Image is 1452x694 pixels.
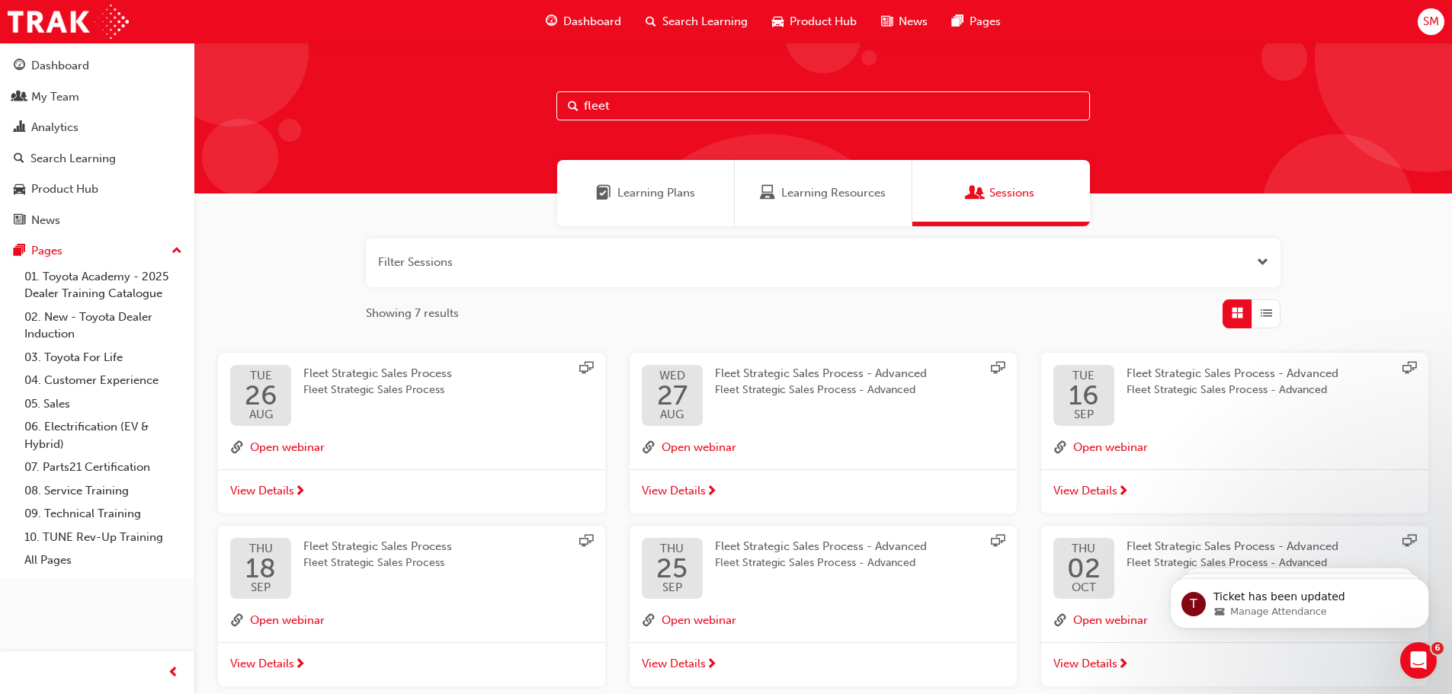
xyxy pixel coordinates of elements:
[1053,538,1416,599] a: THU02OCTFleet Strategic Sales Process - AdvancedFleet Strategic Sales Process - Advanced
[14,121,25,135] span: chart-icon
[1041,469,1428,513] a: View Details
[230,365,593,426] a: TUE26AUGFleet Strategic Sales ProcessFleet Strategic Sales Process
[642,611,655,631] span: link-icon
[31,212,60,229] div: News
[706,485,717,499] span: next-icon
[970,13,1001,30] span: Pages
[18,502,188,526] a: 09. Technical Training
[14,245,25,258] span: pages-icon
[218,469,605,513] a: View Details
[31,181,98,198] div: Product Hub
[18,548,188,572] a: All Pages
[1073,438,1148,458] button: Open webinar
[1067,582,1101,593] span: OCT
[1067,543,1101,555] span: THU
[657,382,688,409] span: 27
[168,664,179,683] span: prev-icon
[617,184,695,202] span: Learning Plans
[662,438,736,458] button: Open webinar
[662,13,748,30] span: Search Learning
[881,12,893,31] span: news-icon
[366,305,459,322] span: Showing 7 results
[989,184,1034,202] span: Sessions
[633,6,760,37] a: search-iconSearch Learning
[31,119,79,136] div: Analytics
[18,392,188,416] a: 05. Sales
[790,13,857,30] span: Product Hub
[556,91,1090,120] input: Search...
[869,6,940,37] a: news-iconNews
[899,13,928,30] span: News
[991,534,1005,551] span: sessionType_ONLINE_URL-icon
[245,543,276,555] span: THU
[1431,642,1444,654] span: 6
[546,12,557,31] span: guage-icon
[230,482,294,500] span: View Details
[1053,438,1067,458] span: link-icon
[781,184,886,202] span: Learning Resources
[1053,655,1117,673] span: View Details
[557,160,735,226] a: Learning PlansLearning Plans
[1423,13,1439,30] span: SM
[1257,254,1268,271] span: Open the filter
[218,526,605,686] button: THU18SEPFleet Strategic Sales ProcessFleet Strategic Sales Processlink-iconOpen webinarView Details
[1053,482,1117,500] span: View Details
[642,365,1005,426] a: WED27AUGFleet Strategic Sales Process - AdvancedFleet Strategic Sales Process - Advanced
[772,12,784,31] span: car-icon
[656,582,688,593] span: SEP
[303,539,452,553] span: Fleet Strategic Sales Process
[8,5,129,39] img: Trak
[1232,305,1243,322] span: Grid
[1117,485,1129,499] span: next-icon
[6,175,188,203] a: Product Hub
[715,539,927,553] span: Fleet Strategic Sales Process - Advanced
[1053,611,1067,631] span: link-icon
[303,555,452,572] span: Fleet Strategic Sales Process
[534,6,633,37] a: guage-iconDashboard
[1041,642,1428,686] a: View Details
[14,152,24,166] span: search-icon
[6,206,188,235] a: News
[940,6,1013,37] a: pages-iconPages
[245,582,276,593] span: SEP
[245,409,277,421] span: AUG
[18,415,188,456] a: 06. Electrification (EV & Hybrid)
[31,88,79,106] div: My Team
[230,538,593,599] a: THU18SEPFleet Strategic Sales ProcessFleet Strategic Sales Process
[1041,353,1428,513] button: TUE16SEPFleet Strategic Sales Process - AdvancedFleet Strategic Sales Process - Advancedlink-icon...
[1067,555,1101,582] span: 02
[642,482,706,500] span: View Details
[6,237,188,265] button: Pages
[1127,382,1338,399] span: Fleet Strategic Sales Process - Advanced
[912,160,1090,226] a: SessionsSessions
[1069,382,1099,409] span: 16
[18,346,188,369] a: 03. Toyota For Life
[31,242,63,260] div: Pages
[230,438,244,458] span: link-icon
[30,150,116,168] div: Search Learning
[579,361,593,378] span: sessionType_ONLINE_URL-icon
[18,265,188,305] a: 01. Toyota Academy - 2025 Dealer Training Catalogue
[1261,305,1272,322] span: List
[715,555,927,572] span: Fleet Strategic Sales Process - Advanced
[18,479,188,503] a: 08. Service Training
[245,382,277,409] span: 26
[245,555,276,582] span: 18
[1127,555,1338,572] span: Fleet Strategic Sales Process - Advanced
[657,409,688,421] span: AUG
[630,642,1017,686] a: View Details
[31,57,89,75] div: Dashboard
[294,658,306,672] span: next-icon
[563,13,621,30] span: Dashboard
[656,555,688,582] span: 25
[230,655,294,673] span: View Details
[630,526,1017,686] button: THU25SEPFleet Strategic Sales Process - AdvancedFleet Strategic Sales Process - Advancedlink-icon...
[642,438,655,458] span: link-icon
[18,305,188,346] a: 02. New - Toyota Dealer Induction
[6,114,188,142] a: Analytics
[1402,534,1416,551] span: sessionType_ONLINE_URL-icon
[218,353,605,513] button: TUE26AUGFleet Strategic Sales ProcessFleet Strategic Sales Processlink-iconOpen webinarView Details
